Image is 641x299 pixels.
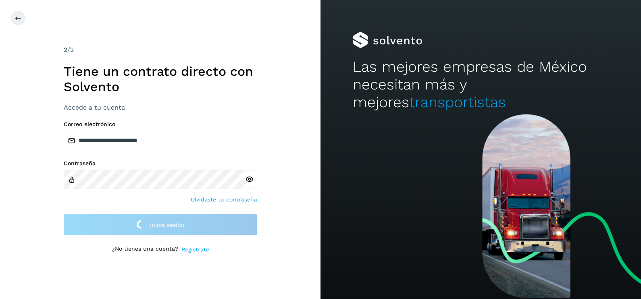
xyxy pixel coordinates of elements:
[64,160,257,167] label: Contraseña
[64,121,257,128] label: Correo electrónico
[191,195,257,204] a: Olvidaste tu contraseña
[64,104,257,111] h3: Accede a tu cuenta
[353,58,609,112] h2: Las mejores empresas de México necesitan más y mejores
[64,214,257,236] button: Inicia sesión
[112,245,178,254] p: ¿No tienes una cuenta?
[181,245,209,254] a: Regístrate
[409,93,506,111] span: transportistas
[150,222,184,228] span: Inicia sesión
[64,64,257,95] h1: Tiene un contrato directo con Solvento
[64,46,67,54] span: 2
[64,45,257,55] div: /2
